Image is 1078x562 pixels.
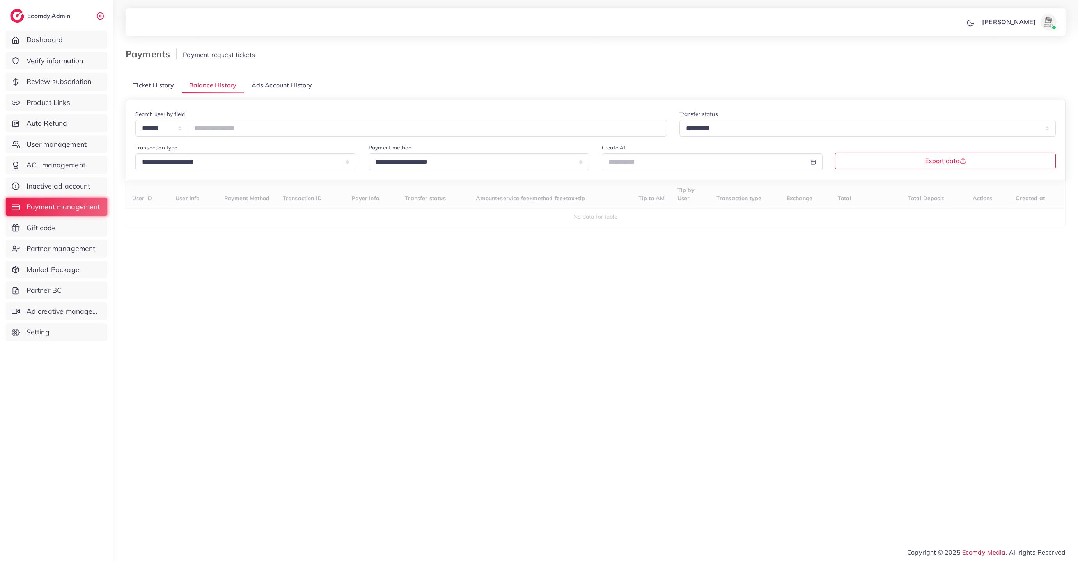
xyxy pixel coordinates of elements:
label: Create At [602,144,626,151]
label: Search user by field [135,110,185,118]
span: Balance History [189,81,236,90]
a: Verify information [6,52,107,70]
a: Dashboard [6,31,107,49]
span: , All rights Reserved [1006,548,1066,557]
img: avatar [1041,14,1056,30]
span: Review subscription [27,76,92,87]
span: Payment request tickets [183,51,255,59]
a: Partner BC [6,281,107,299]
span: Setting [27,327,50,337]
span: ACL management [27,160,85,170]
span: Verify information [27,56,83,66]
a: Ad creative management [6,302,107,320]
span: Payment management [27,202,100,212]
a: Setting [6,323,107,341]
span: Partner management [27,244,96,254]
a: Auto Refund [6,114,107,132]
span: User management [27,139,87,149]
span: Market Package [27,265,80,275]
a: Inactive ad account [6,177,107,195]
a: Review subscription [6,73,107,91]
a: Gift code [6,219,107,237]
a: ACL management [6,156,107,174]
span: Ticket History [133,81,174,90]
span: Auto Refund [27,118,67,128]
p: [PERSON_NAME] [982,17,1035,27]
label: Payment method [369,144,411,151]
a: Ecomdy Media [962,548,1006,556]
span: Partner BC [27,285,62,295]
a: Market Package [6,261,107,279]
a: Payment management [6,198,107,216]
a: User management [6,135,107,153]
label: Transaction type [135,144,177,151]
span: Gift code [27,223,56,233]
span: Ad creative management [27,306,101,317]
a: logoEcomdy Admin [10,9,72,23]
span: Export data [925,158,966,164]
label: Transfer status [679,110,718,118]
a: Partner management [6,240,107,258]
button: Export data [835,153,1056,169]
a: Product Links [6,94,107,112]
span: Inactive ad account [27,181,90,191]
h2: Ecomdy Admin [27,12,72,20]
span: Ads Account History [252,81,312,90]
span: Copyright © 2025 [907,548,1066,557]
span: Product Links [27,98,70,108]
h3: Payments [126,48,177,60]
a: [PERSON_NAME]avatar [978,14,1059,30]
img: logo [10,9,24,23]
span: Dashboard [27,35,63,45]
